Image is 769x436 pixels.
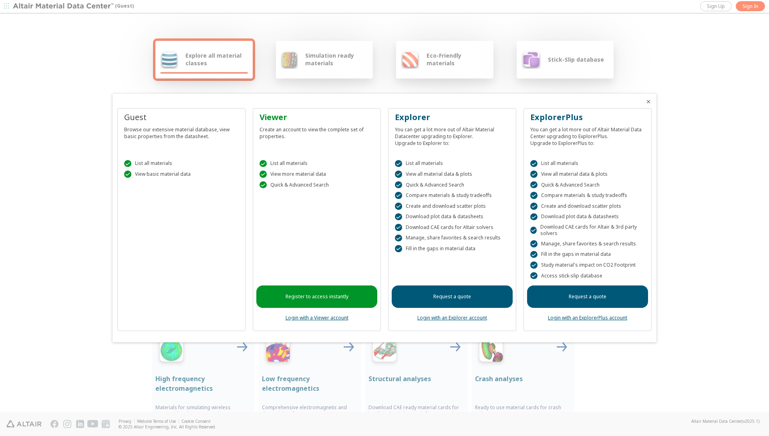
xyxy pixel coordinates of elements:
[530,192,537,199] div: 
[395,123,509,147] div: You can get a lot more out of Altair Material Datacenter upgrading to Explorer. Upgrade to Explor...
[395,245,509,252] div: Fill in the gaps in material data
[530,181,537,189] div: 
[124,160,239,167] div: List all materials
[260,112,374,123] div: Viewer
[530,213,645,221] div: Download plot data & datasheets
[530,240,645,247] div: Manage, share favorites & search results
[530,160,645,167] div: List all materials
[530,261,537,269] div: 
[395,224,402,231] div: 
[395,160,402,167] div: 
[530,203,537,210] div: 
[260,181,374,189] div: Quick & Advanced Search
[548,314,627,321] a: Login with an ExplorerPlus account
[395,203,402,210] div: 
[395,171,509,178] div: View all material data & plots
[530,181,645,189] div: Quick & Advanced Search
[260,160,267,167] div: 
[530,112,645,123] div: ExplorerPlus
[260,123,374,140] div: Create an account to view the complete set of properties.
[260,160,374,167] div: List all materials
[395,245,402,252] div: 
[395,203,509,210] div: Create and download scatter plots
[530,203,645,210] div: Create and download scatter plots
[124,171,239,178] div: View basic material data
[530,160,537,167] div: 
[395,112,509,123] div: Explorer
[530,213,537,221] div: 
[395,171,402,178] div: 
[395,160,509,167] div: List all materials
[395,181,402,189] div: 
[124,123,239,140] div: Browse our extensive material database, view basic properties from the datasheet.
[392,285,513,308] a: Request a quote
[395,224,509,231] div: Download CAE cards for Altair solvers
[124,171,131,178] div: 
[260,181,267,189] div: 
[124,160,131,167] div: 
[417,314,487,321] a: Login with an Explorer account
[286,314,348,321] a: Login with a Viewer account
[395,213,402,221] div: 
[530,240,537,247] div: 
[256,285,377,308] a: Register to access instantly
[645,98,652,105] button: Close
[395,235,509,242] div: Manage, share favorites & search results
[530,123,645,147] div: You can get a lot more out of Altair Material Data Center upgrading to ExplorerPlus. Upgrade to E...
[530,227,537,234] div: 
[395,192,402,199] div: 
[395,235,402,242] div: 
[260,171,374,178] div: View more material data
[530,272,645,279] div: Access stick-slip database
[530,171,537,178] div: 
[395,192,509,199] div: Compare materials & study tradeoffs
[530,272,537,279] div: 
[530,261,645,269] div: Study material's impact on CO2 Footprint
[395,213,509,221] div: Download plot data & datasheets
[530,251,645,258] div: Fill in the gaps in material data
[530,224,645,237] div: Download CAE cards for Altair & 3rd party solvers
[530,171,645,178] div: View all material data & plots
[260,171,267,178] div: 
[124,112,239,123] div: Guest
[527,285,648,308] a: Request a quote
[530,251,537,258] div: 
[395,181,509,189] div: Quick & Advanced Search
[530,192,645,199] div: Compare materials & study tradeoffs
